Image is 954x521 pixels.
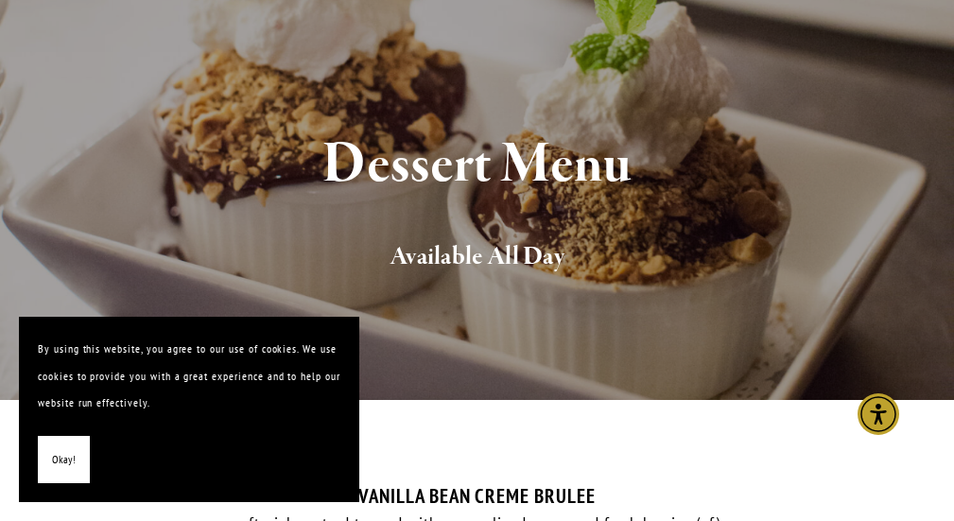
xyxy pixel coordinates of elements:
div: Accessibility Menu [858,393,899,435]
button: Okay! [38,436,90,484]
section: Cookie banner [19,317,359,502]
p: By using this website, you agree to our use of cookies. We use cookies to provide you with a grea... [38,336,340,417]
span: Okay! [52,446,76,474]
h2: Available All Day [86,237,869,277]
h1: Dessert Menu [86,134,869,196]
div: VANILLA BEAN CREME BRULEE [61,484,893,508]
